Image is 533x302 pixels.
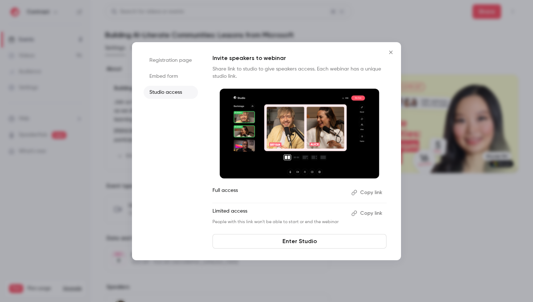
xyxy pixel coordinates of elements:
[212,54,387,63] p: Invite speakers to webinar
[212,208,346,219] p: Limited access
[144,54,198,67] li: Registration page
[144,70,198,83] li: Embed form
[212,234,387,249] a: Enter Studio
[348,208,387,219] button: Copy link
[212,187,346,198] p: Full access
[384,45,398,60] button: Close
[220,89,379,179] img: Invite speakers to webinar
[212,219,346,225] p: People with this link won't be able to start or end the webinar
[212,65,387,80] p: Share link to studio to give speakers access. Each webinar has a unique studio link.
[144,86,198,99] li: Studio access
[348,187,387,198] button: Copy link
